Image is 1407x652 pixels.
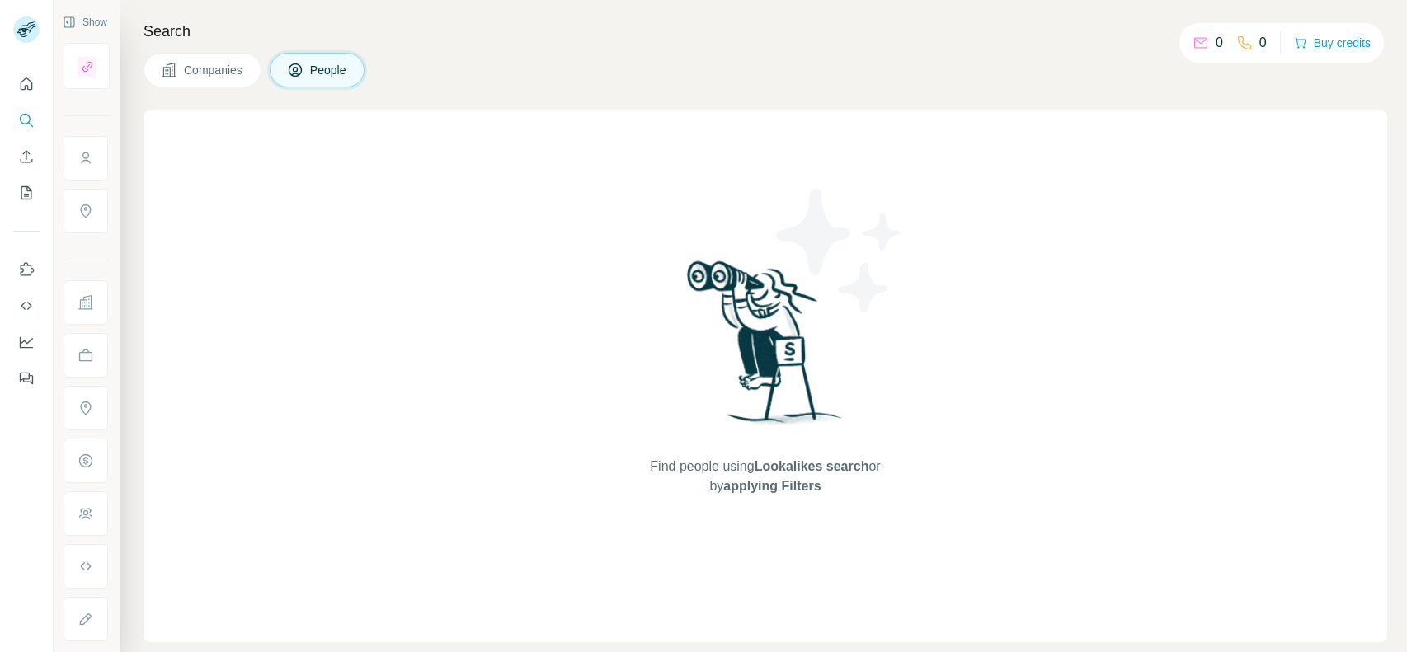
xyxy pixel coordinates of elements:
[13,69,40,99] button: Quick start
[184,62,244,78] span: Companies
[13,142,40,171] button: Enrich CSV
[51,10,119,35] button: Show
[13,106,40,135] button: Search
[1216,33,1223,53] p: 0
[680,256,851,440] img: Surfe Illustration - Woman searching with binoculars
[1294,31,1371,54] button: Buy credits
[13,255,40,284] button: Use Surfe on LinkedIn
[13,291,40,321] button: Use Surfe API
[310,62,348,78] span: People
[144,20,1387,43] h4: Search
[1259,33,1267,53] p: 0
[13,364,40,393] button: Feedback
[755,459,869,473] span: Lookalikes search
[765,176,914,325] img: Surfe Illustration - Stars
[13,178,40,208] button: My lists
[13,327,40,357] button: Dashboard
[723,479,821,493] span: applying Filters
[633,457,897,496] span: Find people using or by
